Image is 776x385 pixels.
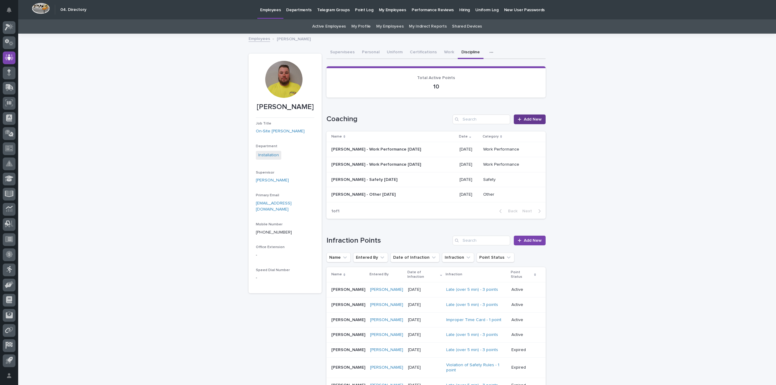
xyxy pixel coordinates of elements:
[453,236,510,245] input: Search
[504,209,517,213] span: Back
[256,230,292,234] a: [PHONE_NUMBER]
[453,115,510,124] div: Search
[511,269,533,280] p: Point Status
[326,297,546,312] tr: [PERSON_NAME][PERSON_NAME] [PERSON_NAME] [DATE]Late (over 5 min) - 3 points Active
[460,177,478,182] p: [DATE]
[446,363,507,373] a: Violation of Safety Rules - 1 point
[511,347,536,353] p: Expired
[326,115,450,124] h1: Coaching
[483,177,536,182] p: Safety
[326,142,546,157] tr: [PERSON_NAME] - Work Performance [DATE][PERSON_NAME] - Work Performance [DATE] [DATE]Work Perform...
[370,365,403,370] a: [PERSON_NAME]
[331,271,342,278] p: Name
[514,236,546,245] a: Add New
[256,275,314,281] p: -
[524,117,542,121] span: Add New
[408,287,441,292] p: [DATE]
[408,317,441,323] p: [DATE]
[376,19,403,34] a: My Employees
[326,312,546,327] tr: [PERSON_NAME][PERSON_NAME] [PERSON_NAME] [DATE]Improper Time Card - 1 point Active
[370,271,389,278] p: Entered By
[256,223,283,226] span: Mobile Number
[390,253,440,262] button: Date of Infraction
[446,302,498,307] a: Late (over 5 min) - 3 points
[370,287,403,292] a: [PERSON_NAME]
[312,19,346,34] a: Active Employees
[446,271,462,278] p: Infraction
[442,253,474,262] button: Infraction
[256,171,274,174] span: Supervisor
[522,209,536,213] span: Next
[331,301,366,307] p: [PERSON_NAME]
[460,192,478,197] p: [DATE]
[408,347,441,353] p: [DATE]
[446,287,498,292] a: Late (over 5 min) - 3 points
[511,332,536,337] p: Active
[256,177,289,184] a: [PERSON_NAME]
[60,7,86,12] h2: 04. Directory
[370,347,403,353] a: [PERSON_NAME]
[334,83,538,90] p: 10
[408,332,441,337] p: [DATE]
[326,187,546,202] tr: [PERSON_NAME] - Other [DATE][PERSON_NAME] - Other [DATE] [DATE]Other
[326,236,450,245] h1: Infraction Points
[460,147,478,152] p: [DATE]
[326,172,546,187] tr: [PERSON_NAME] - Safety [DATE][PERSON_NAME] - Safety [DATE] [DATE]Safety
[256,103,314,111] p: [PERSON_NAME]
[331,176,399,182] p: [PERSON_NAME] - Safety [DATE]
[256,252,314,258] p: -
[351,19,371,34] a: My Profile
[256,245,285,249] span: Office Extension
[477,253,514,262] button: Point Status
[277,35,311,42] p: [PERSON_NAME]
[511,287,536,292] p: Active
[370,302,403,307] a: [PERSON_NAME]
[32,3,50,14] img: Workspace Logo
[408,365,441,370] p: [DATE]
[524,238,542,243] span: Add New
[446,347,498,353] a: Late (over 5 min) - 3 points
[256,128,305,134] a: On-Site [PERSON_NAME]
[440,46,458,59] button: Work
[326,327,546,343] tr: [PERSON_NAME][PERSON_NAME] [PERSON_NAME] [DATE]Late (over 5 min) - 3 points Active
[326,357,546,378] tr: [PERSON_NAME][PERSON_NAME] [PERSON_NAME] [DATE]Violation of Safety Rules - 1 point Expired
[446,317,501,323] a: Improper Time Card - 1 point
[331,146,422,152] p: [PERSON_NAME] - Work Performance [DATE]
[452,19,482,34] a: Shared Devices
[458,46,483,59] button: Discipline
[417,76,455,80] span: Total Active Points
[358,46,383,59] button: Personal
[331,286,366,292] p: [PERSON_NAME]
[331,331,366,337] p: [PERSON_NAME]
[409,19,447,34] a: My Indirect Reports
[256,122,271,125] span: Job Title
[331,191,397,197] p: [PERSON_NAME] - Other [DATE]
[326,253,351,262] button: Name
[483,147,536,152] p: Work Performance
[406,46,440,59] button: Certifications
[459,133,468,140] p: Date
[256,268,290,272] span: Speed Dial Number
[326,46,358,59] button: Supervisees
[331,161,422,167] p: [PERSON_NAME] - Work Performance [DATE]
[407,269,439,280] p: Date of Infraction
[520,208,546,214] button: Next
[256,194,279,197] span: Primary Email
[511,317,536,323] p: Active
[256,201,292,212] a: [EMAIL_ADDRESS][DOMAIN_NAME]
[8,7,15,17] div: Notifications
[370,332,403,337] a: [PERSON_NAME]
[3,4,15,16] button: Notifications
[256,144,277,148] span: Department
[331,316,366,323] p: [PERSON_NAME]
[331,133,342,140] p: Name
[511,365,536,370] p: Expired
[331,364,366,370] p: [PERSON_NAME]
[326,204,344,219] p: 1 of 1
[483,162,536,167] p: Work Performance
[326,157,546,172] tr: [PERSON_NAME] - Work Performance [DATE][PERSON_NAME] - Work Performance [DATE] [DATE]Work Perform...
[514,115,546,124] a: Add New
[326,343,546,358] tr: [PERSON_NAME][PERSON_NAME] [PERSON_NAME] [DATE]Late (over 5 min) - 3 points Expired
[408,302,441,307] p: [DATE]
